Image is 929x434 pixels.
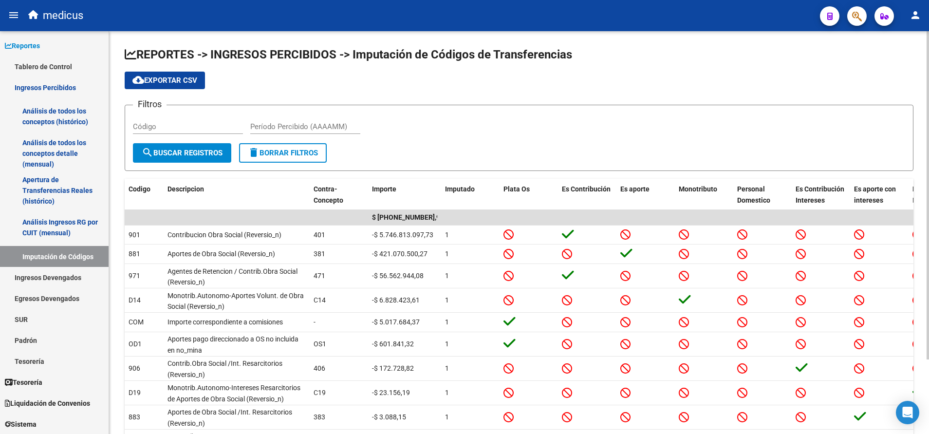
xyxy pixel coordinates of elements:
span: -$ 6.828.423,61 [372,296,420,304]
datatable-header-cell: Es aporte con intereses [850,179,909,211]
datatable-header-cell: Monotributo [675,179,733,211]
span: D19 [129,389,141,396]
datatable-header-cell: Imputado [441,179,500,211]
span: Monotrib.Autonomo-Aportes Volunt. de Obra Social (Reversio_n) [167,292,304,311]
button: Borrar Filtros [239,143,327,163]
span: -$ 172.728,82 [372,364,414,372]
span: Personal Domestico [737,185,770,204]
span: 1 [445,340,449,348]
span: Contribucion Obra Social (Reversio_n) [167,231,281,239]
span: 883 [129,413,140,421]
span: Agentes de Retencion / Contrib.Obra Social (Reversio_n) [167,267,297,286]
datatable-header-cell: Contra-Concepto [310,179,368,211]
span: Es aporte con intereses [854,185,896,204]
span: Tesorería [5,377,42,388]
span: C14 [314,296,326,304]
span: 906 [129,364,140,372]
span: 1 [445,272,449,280]
span: 881 [129,250,140,258]
span: -$ 5.017.684,37 [372,318,420,326]
span: Monotrib.Autonomo-Intereses Resarcitorios de Aportes de Obra Social (Reversio_n) [167,384,300,403]
span: -$ 3.088,15 [372,413,406,421]
mat-icon: menu [8,9,19,21]
mat-icon: person [910,9,921,21]
span: Contra-Concepto [314,185,343,204]
span: -$ 56.562.944,08 [372,272,424,280]
span: OD1 [129,340,142,348]
span: Borrar Filtros [248,149,318,157]
datatable-header-cell: Importe [368,179,441,211]
span: Aportes de Obra Social (Reversio_n) [167,250,275,258]
h3: Filtros [133,97,167,111]
span: 1 [445,296,449,304]
span: 381 [314,250,325,258]
span: 1 [445,413,449,421]
mat-icon: cloud_download [132,74,144,86]
span: 406 [314,364,325,372]
datatable-header-cell: Es aporte [616,179,675,211]
datatable-header-cell: Personal Domestico [733,179,792,211]
span: Liquidación de Convenios [5,398,90,409]
span: 1 [445,250,449,258]
span: Aportes de Obra Social /Int. Resarcitorios (Reversio_n) [167,408,292,427]
div: Open Intercom Messenger [896,401,919,424]
span: -$ 5.746.813.097,73 [372,231,433,239]
span: C19 [314,389,326,396]
datatable-header-cell: Es Contribución Intereses [792,179,850,211]
span: D14 [129,296,141,304]
span: 1 [445,364,449,372]
span: Imputado [445,185,475,193]
span: Contrib.Obra Social /Int. Resarcitorios (Reversio_n) [167,359,282,378]
datatable-header-cell: Codigo [125,179,164,211]
mat-icon: search [142,147,153,158]
span: Aportes pago direccionado a OS no incluida en no_mina [167,335,298,354]
span: Importe [372,185,396,193]
span: -$ 421.070.500,27 [372,250,427,258]
span: OS1 [314,340,326,348]
span: medicus [43,5,83,26]
span: Es Contribución Intereses [796,185,844,204]
span: -$ 23.156,19 [372,389,410,396]
span: - [314,318,316,326]
span: Importe correspondiente a comisiones [167,318,283,326]
span: 401 [314,231,325,239]
span: Exportar CSV [132,76,197,85]
span: 971 [129,272,140,280]
span: Sistema [5,419,37,430]
datatable-header-cell: Es Contribución [558,179,616,211]
span: 1 [445,231,449,239]
button: Exportar CSV [125,72,205,89]
span: 1 [445,318,449,326]
span: $ 47.522.302.169,93 [372,213,444,221]
span: Reportes [5,40,40,51]
span: Codigo [129,185,150,193]
span: Descripcion [167,185,204,193]
span: Plata Os [503,185,530,193]
span: 471 [314,272,325,280]
span: Es aporte [620,185,650,193]
button: Buscar Registros [133,143,231,163]
span: -$ 601.841,32 [372,340,414,348]
span: COM [129,318,144,326]
span: 901 [129,231,140,239]
span: Buscar Registros [142,149,223,157]
datatable-header-cell: Plata Os [500,179,558,211]
datatable-header-cell: Descripcion [164,179,310,211]
span: Monotributo [679,185,717,193]
span: REPORTES -> INGRESOS PERCIBIDOS -> Imputación de Códigos de Transferencias [125,48,572,61]
span: Es Contribución [562,185,611,193]
span: 383 [314,413,325,421]
mat-icon: delete [248,147,260,158]
span: 1 [445,389,449,396]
